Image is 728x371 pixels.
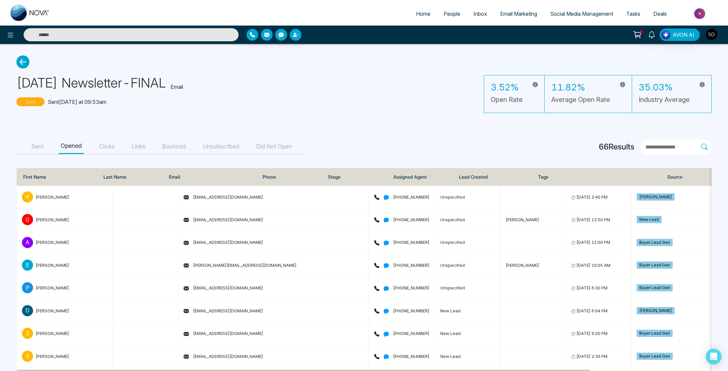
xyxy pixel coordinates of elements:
span: [EMAIL_ADDRESS][DOMAIN_NAME] [184,354,263,359]
span: S[PERSON_NAME] [22,351,107,362]
span: Social Media Management [550,10,613,17]
span: New Lead [440,308,461,313]
div: Open Intercom Messenger [706,349,721,364]
a: Home [409,8,437,20]
span: K[PERSON_NAME] [22,191,107,203]
span: Buyer Lead Gen [637,239,673,246]
span: [DATE] 2:30 PM [571,354,608,359]
span: [DATE] 10:05 AM [571,263,610,268]
a: Social Media Management [544,8,620,20]
a: Inbox [467,8,494,20]
span: [PHONE_NUMBER] [374,354,429,359]
span: S[PERSON_NAME] [22,328,107,339]
h3: 3.52% [491,82,523,93]
th: Phone [257,168,323,186]
button: Unsubscribed [201,139,241,154]
span: [PHONE_NUMBER] [374,331,429,336]
span: Buyer Lead Gen [637,284,673,291]
p: A [22,237,33,248]
div: [PERSON_NAME] [36,307,69,314]
th: Tags [533,168,662,186]
img: User Avatar [706,29,717,40]
span: [PERSON_NAME] [506,263,539,268]
th: Stage [323,168,388,186]
span: [EMAIL_ADDRESS][DOMAIN_NAME] [184,217,263,222]
span: A[PERSON_NAME] [22,237,107,248]
span: D[PERSON_NAME] [22,305,107,316]
span: Inbox [473,10,487,17]
span: [PHONE_NUMBER] [374,194,429,200]
h1: [DATE] Newsletter-FINAL [16,75,166,91]
span: [DATE] 12:50 PM [571,217,610,222]
span: Buyer Lead Gen [637,330,675,336]
p: K [22,191,33,203]
p: D [22,305,33,316]
span: Tasks [626,10,640,17]
button: Opened [59,139,84,154]
span: Buyer Lead Gen [637,353,673,360]
span: [PERSON_NAME] [637,307,675,314]
a: Deals [647,8,673,20]
span: Buyer Lead Gen [637,353,675,359]
a: Tasks [620,8,647,20]
h5: Open Rate [491,96,523,104]
span: [PHONE_NUMBER] [374,217,429,222]
div: [PERSON_NAME] [36,284,69,291]
span: Deals [653,10,667,17]
span: Unspecified [440,263,465,268]
a: Email Marketing [494,8,544,20]
p: S [22,351,33,362]
span: Email Marketing [500,10,537,17]
span: [PERSON_NAME][EMAIL_ADDRESS][DOMAIN_NAME] [184,263,297,268]
span: Home [416,10,430,17]
span: Buyer Lead Gen [637,262,673,269]
img: Lead Flow [661,30,670,39]
span: Buyer Lead Gen [637,262,675,267]
h4: 66 Results [599,142,634,152]
p: Sent [DATE] at 09:53am [48,98,106,106]
span: [EMAIL_ADDRESS][DOMAIN_NAME] [184,240,263,245]
span: [EMAIL_ADDRESS][DOMAIN_NAME] [184,194,263,200]
button: Links [130,139,147,154]
span: G[PERSON_NAME] [22,214,107,225]
img: Market-place.gif [677,6,724,21]
div: [PERSON_NAME] [36,262,69,268]
p: Email [171,83,183,91]
button: Sent [29,139,45,154]
span: New Lead [440,331,461,336]
h3: 11.82% [551,82,610,93]
p: Sent [16,97,45,106]
span: Buyer Lead Gen [637,240,675,245]
span: [DATE] 2:40 PM [571,194,608,200]
span: [EMAIL_ADDRESS][DOMAIN_NAME] [184,285,263,290]
th: Last Name [98,168,164,186]
span: [DATE] 6:30 PM [571,285,608,290]
button: Did Not Open [254,139,294,154]
span: [PHONE_NUMBER] [374,285,429,290]
span: New Lead [637,217,664,222]
span: Unspecified [440,240,465,245]
h5: Industry Average [639,96,690,104]
span: People [444,10,460,17]
span: [PERSON_NAME] [506,217,539,222]
span: [EMAIL_ADDRESS][DOMAIN_NAME] [184,331,263,336]
span: Buyer Lead Gen [637,330,673,337]
div: [PERSON_NAME] [36,330,69,337]
a: People [437,8,467,20]
span: [PERSON_NAME] [637,193,675,201]
div: [PERSON_NAME] [36,239,69,245]
span: [PHONE_NUMBER] [374,263,429,268]
img: Nova CRM Logo [10,5,50,21]
p: G [22,214,33,225]
p: P [22,282,33,293]
span: Buyer Lead Gen [637,285,675,290]
span: New Lead [440,354,461,359]
div: [PERSON_NAME] [36,194,69,200]
span: AVON AI [673,31,694,39]
h3: 35.03% [639,82,690,93]
span: New Lead [637,216,662,223]
span: P[PERSON_NAME] [22,282,107,293]
span: [DATE] 6:04 PM [571,308,608,313]
h5: Average Open Rate [551,96,610,104]
button: Bounced [160,139,188,154]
